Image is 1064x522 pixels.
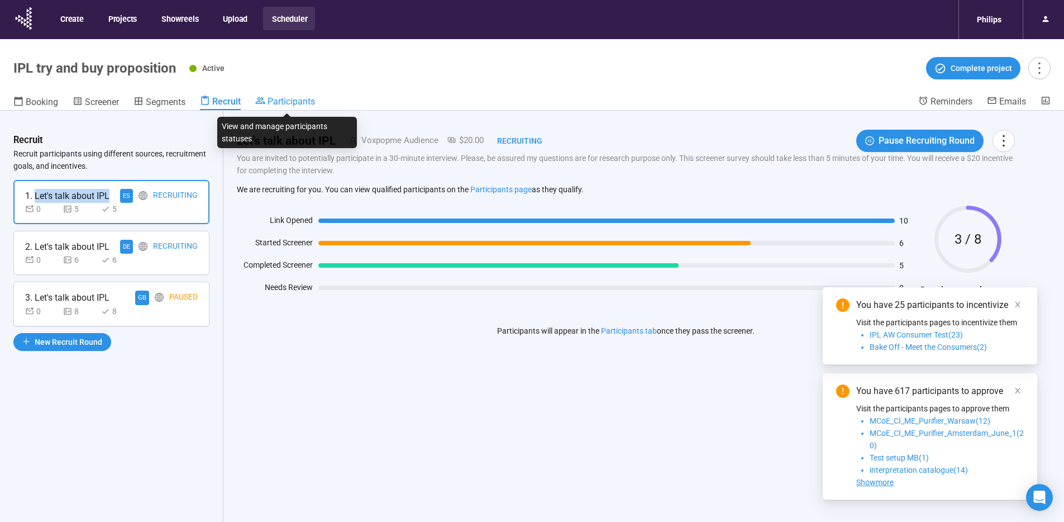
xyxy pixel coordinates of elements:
[25,254,59,266] div: 0
[970,9,1008,30] div: Philips
[856,402,1024,415] p: Visit the participants pages to approve them
[934,232,1001,246] span: 3 / 8
[237,152,1015,177] p: You are invited to potentially participate in a 30-minute interview. Please, be assured my questi...
[870,330,963,339] span: IPL AW Consumer Test(23)
[899,262,915,269] span: 5
[438,134,484,148] div: $20.00
[856,478,894,487] span: Showmore
[214,7,255,30] button: Upload
[1026,484,1053,511] div: Open Intercom Messenger
[255,96,315,109] a: Participants
[152,7,206,30] button: Showreels
[169,291,198,305] div: Paused
[101,203,135,215] div: 5
[1014,301,1022,309] span: close
[870,466,968,474] span: interpretation catalogue(14)
[13,148,209,172] p: Recruit participants using different sources, recruitment goals, and incentives.
[63,203,97,215] div: 5
[920,283,1015,296] h4: Recruitment goal progress
[484,135,542,147] div: Recruiting
[856,298,1024,312] div: You have 25 participants to incentivize
[133,96,185,110] a: Segments
[99,7,145,30] button: Projects
[217,117,357,148] div: View and manage participants statuses
[200,96,241,110] a: Recruit
[357,134,438,148] div: Voxpopme Audience
[25,240,109,254] div: 2. Let's talk about IPL
[135,291,149,305] div: GB
[870,416,990,425] span: MCoE_CI_ME_Purifier_Warsaw(12)
[202,64,225,73] span: Active
[73,96,119,110] a: Screener
[25,291,109,305] div: 3. Let's talk about IPL
[856,130,984,152] button: pause-circlePause Recruiting Round
[155,293,164,302] span: global
[237,281,313,298] div: Needs Review
[51,7,92,30] button: Create
[870,343,987,352] span: Bake Off - Meet the Consumers(2)
[996,133,1011,148] span: more
[13,333,111,351] button: plusNew Recruit Round
[63,305,97,317] div: 8
[856,316,1024,329] p: Visit the participants pages to incentivize them
[918,96,972,109] a: Reminders
[865,136,874,145] span: pause-circle
[26,97,58,107] span: Booking
[870,429,1024,450] span: MCoE_CI_ME_Purifier_Amsterdam_June_1(20)
[139,191,147,200] span: global
[497,325,755,337] p: Participants will appear in the once they pass the screener.
[931,96,972,107] span: Reminders
[1032,60,1047,75] span: more
[237,184,1015,194] p: We are recruiting for you. You can view qualified participants on the as they qualify.
[870,453,929,462] span: Test setup MB(1)
[35,336,102,348] span: New Recruit Round
[237,236,313,253] div: Started Screener
[899,284,915,292] span: 0
[153,240,198,254] div: Recruiting
[263,7,315,30] button: Scheduler
[237,259,313,276] div: Completed Screener
[101,305,135,317] div: 8
[879,134,975,148] span: Pause Recruiting Round
[237,214,313,231] div: Link Opened
[13,133,43,148] h3: Recruit
[268,96,315,107] span: Participants
[22,338,30,345] span: plus
[25,203,59,215] div: 0
[212,96,241,107] span: Recruit
[139,242,147,251] span: global
[999,96,1026,107] span: Emails
[120,240,133,254] div: DE
[836,298,850,312] span: exclamation-circle
[63,254,97,266] div: 6
[836,385,850,398] span: exclamation-circle
[899,217,915,225] span: 10
[25,189,109,203] div: 1. Let's talk about IPL
[13,60,176,76] h1: IPL try and buy proposition
[25,305,59,317] div: 0
[899,239,915,247] span: 6
[85,97,119,107] span: Screener
[926,57,1020,79] button: Complete project
[101,254,135,266] div: 6
[993,130,1015,152] button: more
[1014,387,1022,395] span: close
[951,62,1012,74] span: Complete project
[1028,57,1051,79] button: more
[120,189,133,203] div: ES
[987,96,1026,109] a: Emails
[146,97,185,107] span: Segments
[470,185,532,194] a: Participants page
[601,326,657,335] a: Participants tab
[856,385,1024,398] div: You have 617 participants to approve
[153,189,198,203] div: Recruiting
[13,96,58,110] a: Booking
